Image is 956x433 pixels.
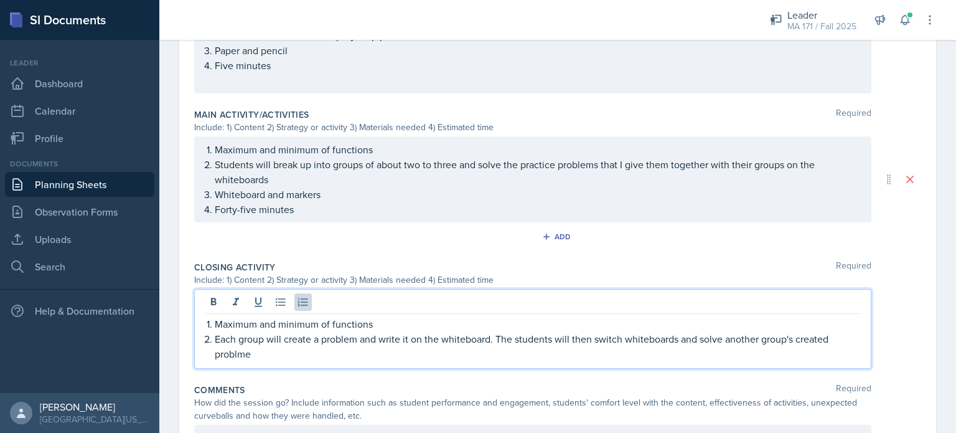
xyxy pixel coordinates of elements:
[5,57,154,69] div: Leader
[545,232,571,242] div: Add
[194,274,871,287] div: Include: 1) Content 2) Strategy or activity 3) Materials needed 4) Estimated time
[194,261,276,274] label: Closing Activity
[215,43,861,58] p: Paper and pencil
[5,172,154,197] a: Planning Sheets
[836,108,871,121] span: Required
[215,202,861,217] p: Forty-five minutes
[787,7,856,22] div: Leader
[215,58,861,73] p: Five minutes
[5,254,154,279] a: Search
[787,20,856,33] div: MA 171 / Fall 2025
[5,126,154,151] a: Profile
[194,384,245,396] label: Comments
[5,227,154,252] a: Uploads
[40,413,149,426] div: [GEOGRAPHIC_DATA][US_STATE] in [GEOGRAPHIC_DATA]
[215,331,861,361] p: Each group will create a problem and write it on the whiteboard. The students will then switch wh...
[5,298,154,323] div: Help & Documentation
[538,227,578,246] button: Add
[194,108,309,121] label: Main Activity/Activities
[5,71,154,96] a: Dashboard
[215,157,861,187] p: Students will break up into groups of about two to three and solve the practice problems that I g...
[5,158,154,169] div: Documents
[836,384,871,396] span: Required
[215,142,861,157] p: Maximum and minimum of functions
[40,401,149,413] div: [PERSON_NAME]
[194,121,871,134] div: Include: 1) Content 2) Strategy or activity 3) Materials needed 4) Estimated time
[5,98,154,123] a: Calendar
[5,199,154,224] a: Observation Forms
[836,261,871,274] span: Required
[215,316,861,331] p: Maximum and minimum of functions
[215,187,861,202] p: Whiteboard and markers
[194,396,871,422] div: How did the session go? Include information such as student performance and engagement, students'...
